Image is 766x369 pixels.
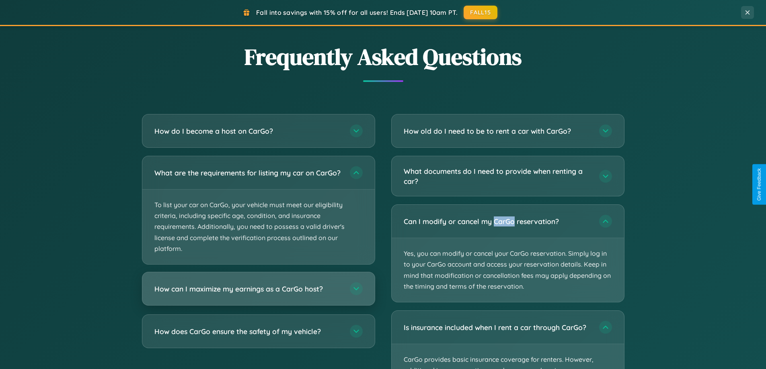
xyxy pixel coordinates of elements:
[404,322,591,332] h3: Is insurance included when I rent a car through CarGo?
[154,326,342,336] h3: How does CarGo ensure the safety of my vehicle?
[142,41,624,72] h2: Frequently Asked Questions
[154,168,342,178] h3: What are the requirements for listing my car on CarGo?
[154,284,342,294] h3: How can I maximize my earnings as a CarGo host?
[404,166,591,186] h3: What documents do I need to provide when renting a car?
[464,6,497,19] button: FALL15
[256,8,458,16] span: Fall into savings with 15% off for all users! Ends [DATE] 10am PT.
[154,126,342,136] h3: How do I become a host on CarGo?
[404,126,591,136] h3: How old do I need to be to rent a car with CarGo?
[404,216,591,226] h3: Can I modify or cancel my CarGo reservation?
[756,168,762,201] div: Give Feedback
[392,238,624,302] p: Yes, you can modify or cancel your CarGo reservation. Simply log in to your CarGo account and acc...
[142,190,375,264] p: To list your car on CarGo, your vehicle must meet our eligibility criteria, including specific ag...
